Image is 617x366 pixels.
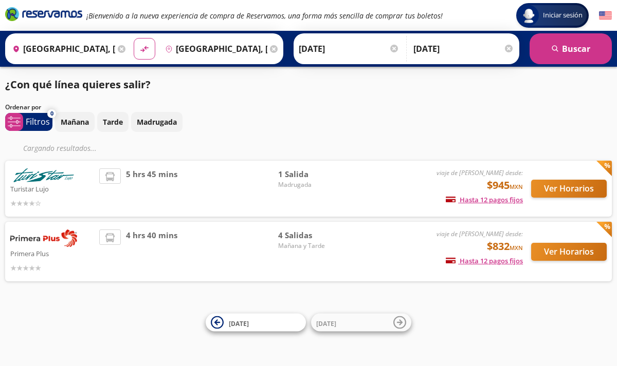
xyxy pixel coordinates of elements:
input: Buscar Origen [8,36,115,62]
span: 4 Salidas [278,229,350,241]
span: 1 Salida [278,168,350,180]
p: Tarde [103,117,123,127]
button: Ver Horarios [531,243,607,261]
button: Buscar [530,33,612,64]
span: Mañana y Tarde [278,241,350,251]
input: Opcional [413,36,514,62]
img: Turistar Lujo [10,168,77,182]
span: Hasta 12 pagos fijos [446,256,523,265]
img: Primera Plus [10,229,77,247]
button: Ver Horarios [531,180,607,198]
button: 0Filtros [5,113,52,131]
span: Iniciar sesión [539,10,587,21]
p: Ordenar por [5,103,41,112]
input: Elegir Fecha [299,36,400,62]
button: Tarde [97,112,129,132]
small: MXN [510,183,523,190]
p: Primera Plus [10,247,94,259]
span: [DATE] [316,319,336,328]
em: Cargando resultados ... [23,143,97,153]
button: [DATE] [311,314,411,332]
button: [DATE] [206,314,306,332]
button: English [599,9,612,22]
span: 0 [50,109,53,118]
span: 4 hrs 40 mins [126,229,177,274]
small: MXN [510,244,523,252]
p: Madrugada [137,117,177,127]
em: viaje de [PERSON_NAME] desde: [437,168,523,177]
span: Madrugada [278,180,350,189]
span: $945 [487,178,523,193]
button: Madrugada [131,112,183,132]
em: viaje de [PERSON_NAME] desde: [437,229,523,238]
span: [DATE] [229,319,249,328]
p: Turistar Lujo [10,182,94,195]
p: ¿Con qué línea quieres salir? [5,77,151,92]
span: 5 hrs 45 mins [126,168,177,209]
span: Hasta 12 pagos fijos [446,195,523,204]
i: Brand Logo [5,6,82,22]
input: Buscar Destino [161,36,268,62]
span: $832 [487,239,523,254]
p: Mañana [61,117,89,127]
p: Filtros [26,115,50,128]
em: ¡Bienvenido a la nueva experiencia de compra de Reservamos, una forma más sencilla de comprar tus... [86,11,443,21]
a: Brand Logo [5,6,82,25]
button: Mañana [55,112,95,132]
